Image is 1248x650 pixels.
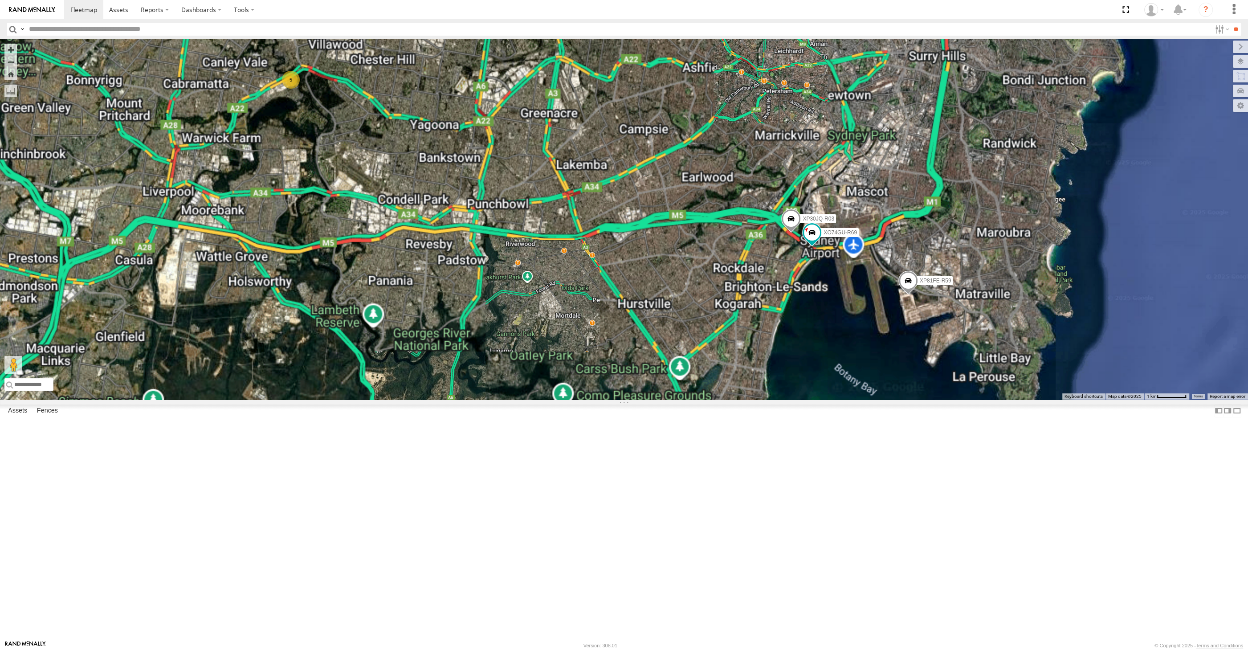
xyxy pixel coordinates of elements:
[1064,393,1103,400] button: Keyboard shortcuts
[1232,405,1241,417] label: Hide Summary Table
[33,405,62,417] label: Fences
[1194,395,1203,398] a: Terms (opens in new tab)
[4,56,17,68] button: Zoom out
[583,643,617,648] div: Version: 308.01
[19,23,26,36] label: Search Query
[803,215,834,221] span: XP30JQ-R03
[1196,643,1243,648] a: Terms and Conditions
[1144,393,1189,400] button: Map Scale: 1 km per 63 pixels
[9,7,55,13] img: rand-logo.svg
[1154,643,1243,648] div: © Copyright 2025 -
[1108,394,1142,399] span: Map data ©2025
[4,44,17,56] button: Zoom in
[5,641,46,650] a: Visit our Website
[1223,405,1232,417] label: Dock Summary Table to the Right
[4,68,17,80] button: Zoom Home
[4,405,32,417] label: Assets
[1233,99,1248,112] label: Map Settings
[920,278,951,284] span: XP81FE-R59
[1199,3,1213,17] i: ?
[1210,394,1245,399] a: Report a map error
[4,85,17,97] label: Measure
[1147,394,1157,399] span: 1 km
[1141,3,1167,16] div: Quang MAC
[1214,405,1223,417] label: Dock Summary Table to the Left
[1211,23,1231,36] label: Search Filter Options
[282,71,300,89] div: 5
[824,229,857,236] span: XO74GU-R69
[4,356,22,374] button: Drag Pegman onto the map to open Street View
